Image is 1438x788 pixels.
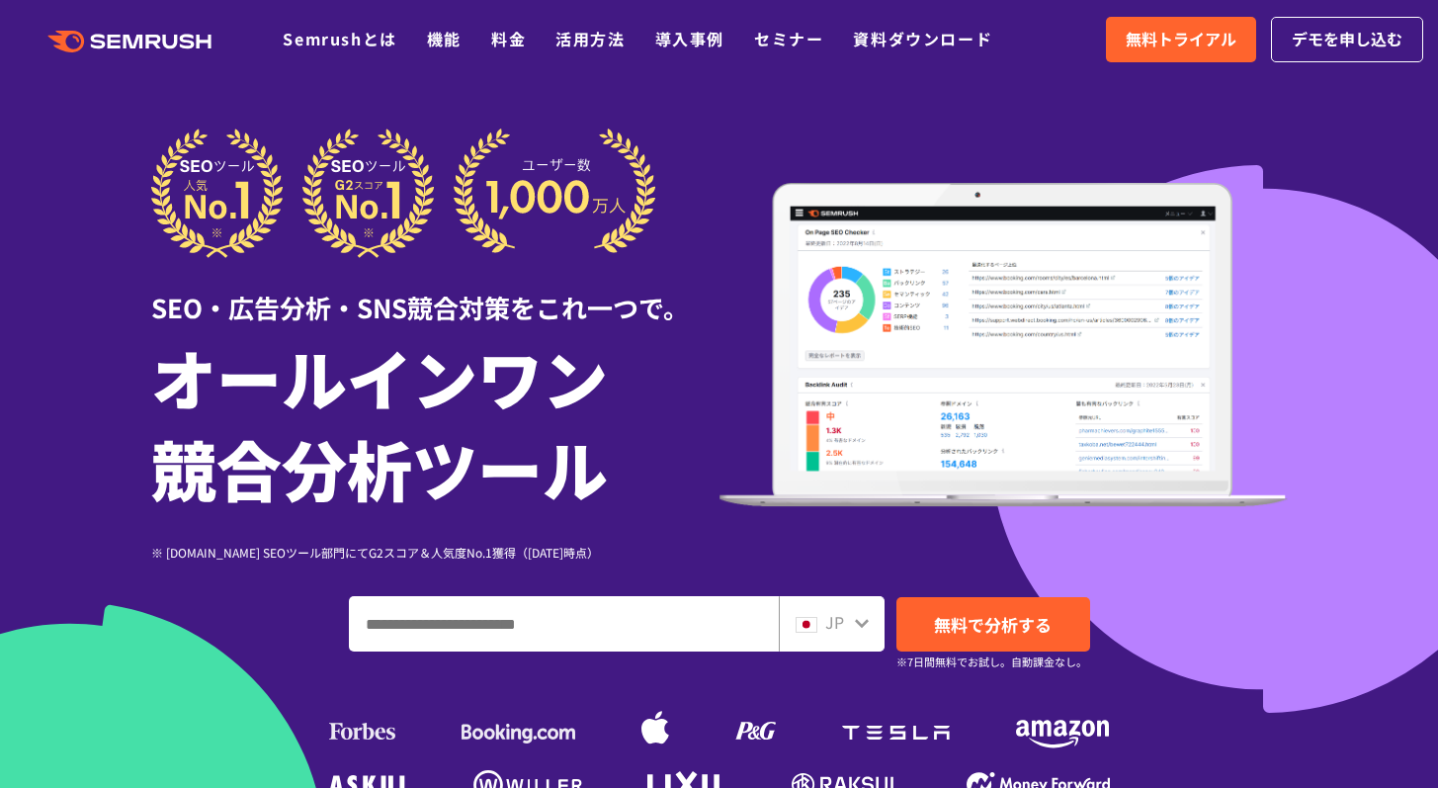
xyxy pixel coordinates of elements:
[350,597,778,651] input: ドメイン、キーワードまたはURLを入力してください
[151,331,719,513] h1: オールインワン 競合分析ツール
[283,27,396,50] a: Semrushとは
[934,612,1052,637] span: 無料で分析する
[1292,27,1402,52] span: デモを申し込む
[151,543,719,562] div: ※ [DOMAIN_NAME] SEOツール部門にてG2スコア＆人気度No.1獲得（[DATE]時点）
[1271,17,1423,62] a: デモを申し込む
[896,597,1090,652] a: 無料で分析する
[853,27,992,50] a: 資料ダウンロード
[1106,17,1256,62] a: 無料トライアル
[151,258,719,326] div: SEO・広告分析・SNS競合対策をこれ一つで。
[427,27,462,50] a: 機能
[825,610,844,634] span: JP
[491,27,526,50] a: 料金
[896,653,1087,671] small: ※7日間無料でお試し。自動課金なし。
[655,27,724,50] a: 導入事例
[555,27,625,50] a: 活用方法
[1126,27,1236,52] span: 無料トライアル
[754,27,823,50] a: セミナー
